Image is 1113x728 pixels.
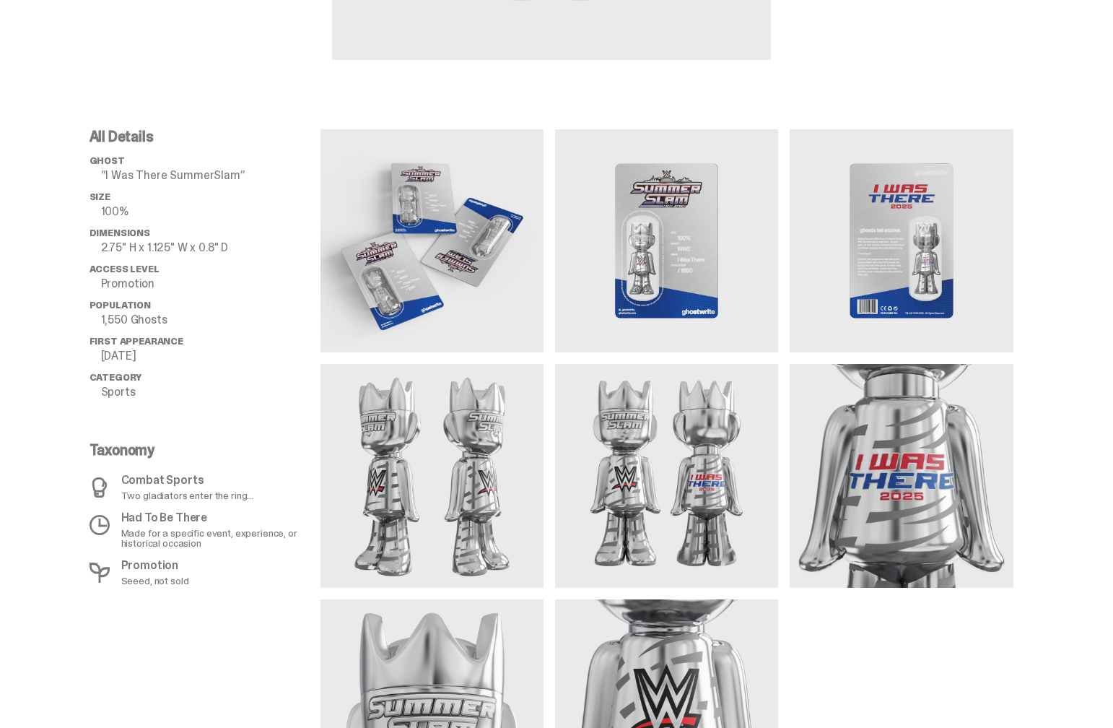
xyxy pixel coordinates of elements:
[121,576,189,586] p: Seeed, not sold
[90,371,142,383] span: Category
[555,364,778,587] img: media gallery image
[320,129,544,352] img: media gallery image
[90,299,151,311] span: Population
[555,129,778,352] img: media gallery image
[90,155,125,167] span: ghost
[90,443,312,457] p: Taxonomy
[90,263,160,275] span: Access Level
[121,560,189,571] p: Promotion
[101,314,320,326] p: 1,550 Ghosts
[90,335,183,347] span: First Appearance
[101,278,320,290] p: Promotion
[121,528,312,548] p: Made for a specific event, experience, or historical occasion
[790,129,1013,352] img: media gallery image
[101,206,320,217] p: 100%
[101,386,320,398] p: Sports
[101,170,320,181] p: “I Was There SummerSlam”
[121,474,254,486] p: Combat Sports
[121,490,254,500] p: Two gladiators enter the ring...
[101,242,320,253] p: 2.75" H x 1.125" W x 0.8" D
[121,512,312,524] p: Had To Be There
[90,129,320,144] p: All Details
[101,350,320,362] p: [DATE]
[90,191,110,203] span: Size
[90,227,150,239] span: Dimensions
[320,364,544,587] img: media gallery image
[790,364,1013,587] img: media gallery image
